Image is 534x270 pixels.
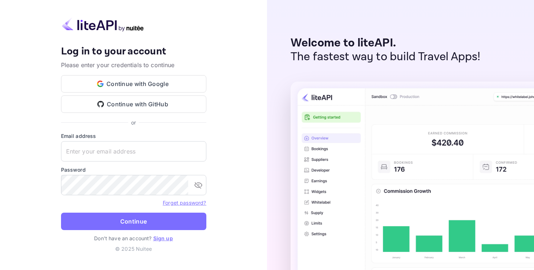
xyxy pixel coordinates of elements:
[61,61,206,69] p: Please enter your credentials to continue
[61,141,206,161] input: Enter your email address
[61,213,206,230] button: Continue
[163,199,206,206] a: Forget password?
[61,166,206,173] label: Password
[61,245,206,253] p: © 2025 Nuitee
[153,235,173,241] a: Sign up
[291,50,481,64] p: The fastest way to build Travel Apps!
[61,75,206,93] button: Continue with Google
[61,17,145,32] img: liteapi
[131,119,136,126] p: or
[61,234,206,242] p: Don't have an account?
[61,45,206,58] h4: Log in to your account
[61,95,206,113] button: Continue with GitHub
[191,178,206,192] button: toggle password visibility
[163,200,206,206] a: Forget password?
[61,132,206,140] label: Email address
[291,36,481,50] p: Welcome to liteAPI.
